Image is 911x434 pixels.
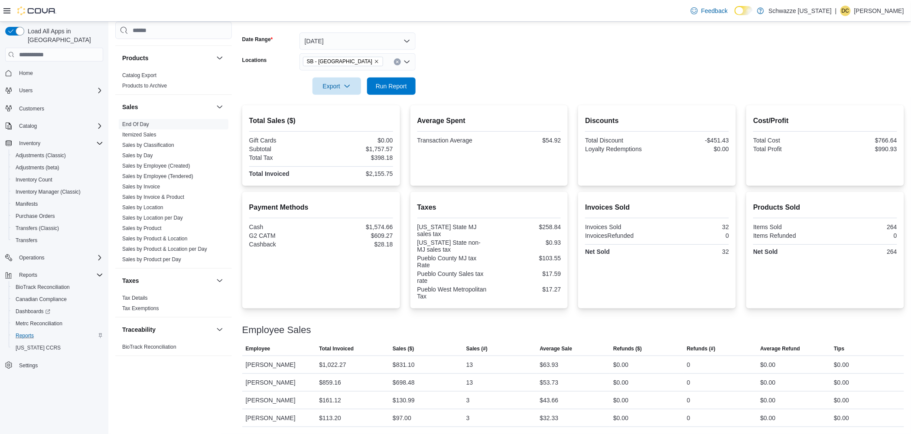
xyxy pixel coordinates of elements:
[585,116,729,126] h2: Discounts
[323,137,393,144] div: $0.00
[585,223,655,230] div: Invoices Sold
[376,82,407,91] span: Run Report
[753,223,823,230] div: Items Sold
[417,270,488,284] div: Pueblo County Sales tax rate
[827,223,897,230] div: 264
[827,137,897,144] div: $766.64
[12,343,103,353] span: Washington CCRS
[491,137,561,144] div: $54.92
[827,146,897,152] div: $990.93
[540,413,559,423] div: $32.33
[491,286,561,293] div: $17.27
[12,175,103,185] span: Inventory Count
[687,377,690,388] div: 0
[19,140,40,147] span: Inventory
[12,294,70,304] a: Canadian Compliance
[246,345,270,352] span: Employee
[687,360,690,370] div: 0
[122,343,176,350] span: BioTrack Reconciliation
[540,360,559,370] div: $63.93
[5,63,103,394] nav: Complex example
[417,116,561,126] h2: Average Spent
[319,395,341,405] div: $161.12
[12,282,73,292] a: BioTrack Reconciliation
[122,256,181,262] a: Sales by Product per Day
[242,374,316,391] div: [PERSON_NAME]
[585,232,655,239] div: InvoicesRefunded
[393,395,415,405] div: $130.99
[323,241,393,248] div: $28.18
[16,152,66,159] span: Adjustments (Classic)
[659,248,729,255] div: 32
[585,202,729,213] h2: Invoices Sold
[827,232,897,239] div: 0
[16,270,41,280] button: Reports
[249,223,319,230] div: Cash
[17,6,56,15] img: Cova
[9,186,107,198] button: Inventory Manager (Classic)
[12,150,69,161] a: Adjustments (Classic)
[122,72,156,79] span: Catalog Export
[122,132,156,138] a: Itemized Sales
[249,241,319,248] div: Cashback
[122,194,184,201] span: Sales by Invoice & Product
[585,248,610,255] strong: Net Sold
[2,269,107,281] button: Reports
[16,104,48,114] a: Customers
[249,146,319,152] div: Subtotal
[249,137,319,144] div: Gift Cards
[9,210,107,222] button: Purchase Orders
[319,377,341,388] div: $859.16
[19,254,45,261] span: Operations
[753,232,823,239] div: Items Refunded
[12,235,103,246] span: Transfers
[16,344,61,351] span: [US_STATE] CCRS
[122,276,139,285] h3: Taxes
[19,123,37,130] span: Catalog
[122,152,153,159] a: Sales by Day
[12,162,103,173] span: Adjustments (beta)
[122,184,160,190] a: Sales by Invoice
[323,170,393,177] div: $2,155.75
[12,223,62,233] a: Transfers (Classic)
[12,282,103,292] span: BioTrack Reconciliation
[9,293,107,305] button: Canadian Compliance
[834,377,849,388] div: $0.00
[491,223,561,230] div: $258.84
[12,150,103,161] span: Adjustments (Classic)
[12,199,41,209] a: Manifests
[2,359,107,372] button: Settings
[417,255,488,269] div: Pueblo County MJ tax Rate
[323,223,393,230] div: $1,574.66
[613,413,628,423] div: $0.00
[12,223,103,233] span: Transfers (Classic)
[299,32,416,50] button: [DATE]
[12,211,59,221] a: Purchase Orders
[12,294,103,304] span: Canadian Compliance
[16,253,103,263] span: Operations
[394,58,401,65] button: Clear input
[491,270,561,277] div: $17.59
[2,84,107,97] button: Users
[122,325,213,334] button: Traceability
[466,360,473,370] div: 13
[16,213,55,220] span: Purchase Orders
[753,137,823,144] div: Total Cost
[16,138,103,149] span: Inventory
[16,296,67,303] span: Canadian Compliance
[122,183,160,190] span: Sales by Invoice
[122,173,193,180] span: Sales by Employee (Tendered)
[367,78,416,95] button: Run Report
[2,137,107,149] button: Inventory
[659,223,729,230] div: 32
[122,204,163,211] span: Sales by Location
[12,235,41,246] a: Transfers
[540,377,559,388] div: $53.73
[834,360,849,370] div: $0.00
[835,6,837,16] p: |
[122,325,156,334] h3: Traceability
[16,176,52,183] span: Inventory Count
[12,306,103,317] span: Dashboards
[19,70,33,77] span: Home
[242,36,273,43] label: Date Range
